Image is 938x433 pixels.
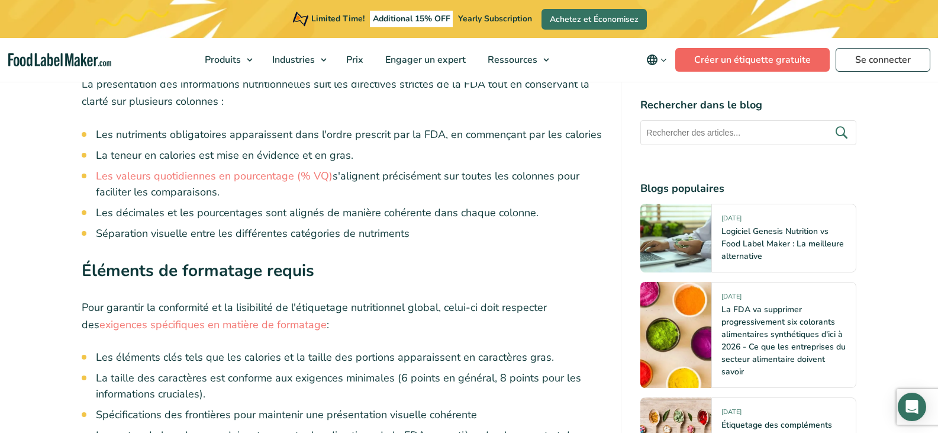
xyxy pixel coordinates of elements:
a: Produits [194,38,259,82]
li: Séparation visuelle entre les différentes catégories de nutriments [96,226,602,242]
a: Créer un étiquette gratuite [675,48,830,72]
a: Industries [262,38,333,82]
p: Pour garantir la conformité et la lisibilité de l'étiquetage nutritionnel global, celui-ci doit r... [82,299,602,333]
span: Yearly Subscription [458,13,532,24]
li: Les éléments clés tels que les calories et la taille des portions apparaissent en caractères gras. [96,349,602,365]
span: Produits [201,53,242,66]
span: [DATE] [721,214,742,227]
li: Les décimales et les pourcentages sont alignés de manière cohérente dans chaque colonne. [96,205,602,221]
li: La taille des caractères est conforme aux exigences minimales (6 points en général, 8 points pour... [96,370,602,402]
span: Industries [269,53,316,66]
div: Open Intercom Messenger [898,393,926,421]
h4: Blogs populaires [640,181,856,197]
li: s'alignent précisément sur toutes les colonnes pour faciliter les comparaisons. [96,168,602,200]
a: La FDA va supprimer progressivement six colorants alimentaires synthétiques d'ici à 2026 - Ce que... [721,304,846,377]
a: Ressources [477,38,555,82]
strong: Éléments de formatage requis [82,259,314,282]
span: Limited Time! [311,13,365,24]
span: [DATE] [721,292,742,306]
span: Ressources [484,53,539,66]
a: Prix [336,38,372,82]
h4: Rechercher dans le blog [640,97,856,113]
span: Additional 15% OFF [370,11,453,27]
a: exigences spécifiques en matière de formatage [99,317,327,332]
p: La présentation des informations nutritionnelles suit les directives strictes de la FDA tout en c... [82,76,602,110]
span: [DATE] [721,408,742,421]
a: Logiciel Genesis Nutrition vs Food Label Maker : La meilleure alternative [721,226,844,262]
li: Les nutriments obligatoires apparaissent dans l'ordre prescrit par la FDA, en commençant par les ... [96,127,602,143]
a: Engager un expert [375,38,474,82]
li: La teneur en calories est mise en évidence et en gras. [96,147,602,163]
input: Rechercher des articles... [640,120,856,145]
a: Les valeurs quotidiennes en pourcentage (% VQ) [96,169,333,183]
a: Achetez et Économisez [541,9,647,30]
span: Engager un expert [382,53,467,66]
a: Se connecter [836,48,930,72]
li: Spécifications des frontières pour maintenir une présentation visuelle cohérente [96,407,602,423]
span: Prix [343,53,365,66]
